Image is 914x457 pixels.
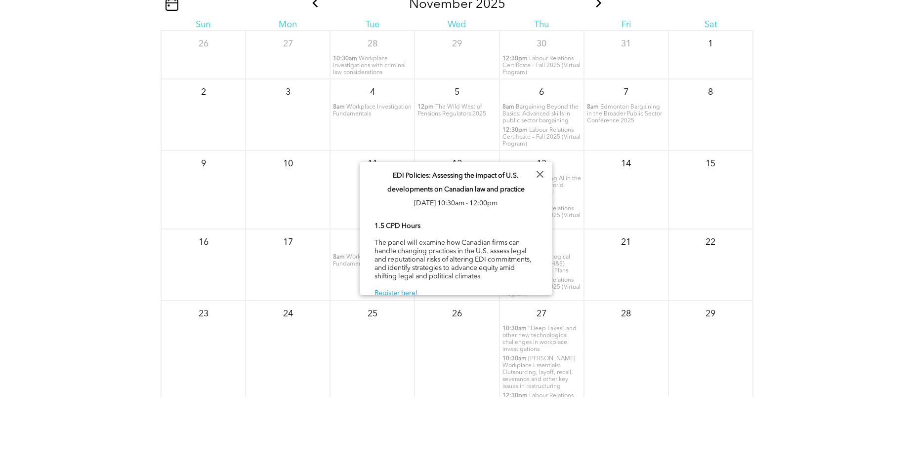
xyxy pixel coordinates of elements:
[448,35,466,53] p: 29
[617,83,635,101] p: 7
[533,305,550,323] p: 27
[448,305,466,323] p: 26
[502,56,581,76] span: Labour Relations Certificate – Fall 2025 (Virtual Program)
[502,326,577,352] span: “Deep Fakes” and other new technological challenges in workplace investigations
[587,104,662,124] span: Edmonton Bargaining in the Broader Public Sector Conference 2025
[195,155,212,173] p: 9
[364,305,381,323] p: 25
[502,392,528,399] span: 12:30pm
[414,200,498,207] span: [DATE] 10:30am - 12:00pm
[502,325,527,332] span: 10:30am
[617,305,635,323] p: 28
[364,35,381,53] p: 28
[617,155,635,173] p: 14
[330,19,415,30] div: Tue
[279,233,297,251] p: 17
[333,104,345,111] span: 8am
[195,305,212,323] p: 23
[364,83,381,101] p: 4
[502,356,576,389] span: [PERSON_NAME] Workplace Essentials: Outsourcing, layoff, recall, severance and other key issues i...
[533,35,550,53] p: 30
[374,221,538,299] div: The panel will examine how Canadian firms can handle changing practices in the U.S. assess legal ...
[702,155,719,173] p: 15
[279,35,297,53] p: 27
[502,355,527,362] span: 10:30am
[502,104,514,111] span: 8am
[702,35,719,53] p: 1
[374,290,418,297] a: Register here!
[333,55,357,62] span: 10:30am
[533,155,550,173] p: 13
[617,35,635,53] p: 31
[279,155,297,173] p: 10
[333,254,412,267] span: Workplace Investigation Fundamentals
[448,83,466,101] p: 5
[502,127,581,147] span: Labour Relations Certificate – Fall 2025 (Virtual Program)
[669,19,753,30] div: Sat
[587,104,599,111] span: 8am
[417,104,486,117] span: The Wild West of Pensions Regulators 2025
[279,83,297,101] p: 3
[333,254,345,261] span: 8am
[195,233,212,251] p: 16
[333,56,406,76] span: Workplace investigations with criminal law considerations
[702,233,719,251] p: 22
[584,19,668,30] div: Fri
[502,277,581,297] span: Labour Relations Certificate – Fall 2025 (Virtual Program)
[279,305,297,323] p: 24
[502,55,528,62] span: 12:30pm
[702,305,719,323] p: 29
[161,19,245,30] div: Sun
[702,83,719,101] p: 8
[417,104,434,111] span: 12pm
[415,19,499,30] div: Wed
[533,83,550,101] p: 6
[364,155,381,173] p: 11
[245,19,330,30] div: Mon
[195,83,212,101] p: 2
[195,35,212,53] p: 26
[502,127,528,134] span: 12:30pm
[502,393,581,413] span: Labour Relations Certificate – Fall 2025 (Virtual Program)
[499,19,584,30] div: Thu
[333,104,412,117] span: Workplace Investigation Fundamentals
[617,233,635,251] p: 21
[448,155,466,173] p: 12
[387,172,525,193] span: EDI Policies: Assessing the impact of U.S. developments on Canadian law and practice
[374,223,420,229] b: 1.5 CPD Hours
[502,104,579,124] span: Bargaining Beyond the Basics: Advanced skills in public sector bargaining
